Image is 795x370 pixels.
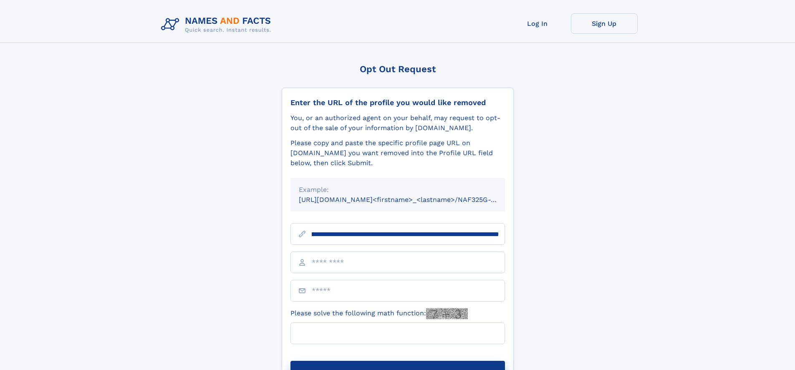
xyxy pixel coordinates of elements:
[299,185,497,195] div: Example:
[290,98,505,107] div: Enter the URL of the profile you would like removed
[290,138,505,168] div: Please copy and paste the specific profile page URL on [DOMAIN_NAME] you want removed into the Pr...
[571,13,638,34] a: Sign Up
[290,308,468,319] label: Please solve the following math function:
[282,64,514,74] div: Opt Out Request
[158,13,278,36] img: Logo Names and Facts
[290,113,505,133] div: You, or an authorized agent on your behalf, may request to opt-out of the sale of your informatio...
[299,196,521,204] small: [URL][DOMAIN_NAME]<firstname>_<lastname>/NAF325G-xxxxxxxx
[504,13,571,34] a: Log In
